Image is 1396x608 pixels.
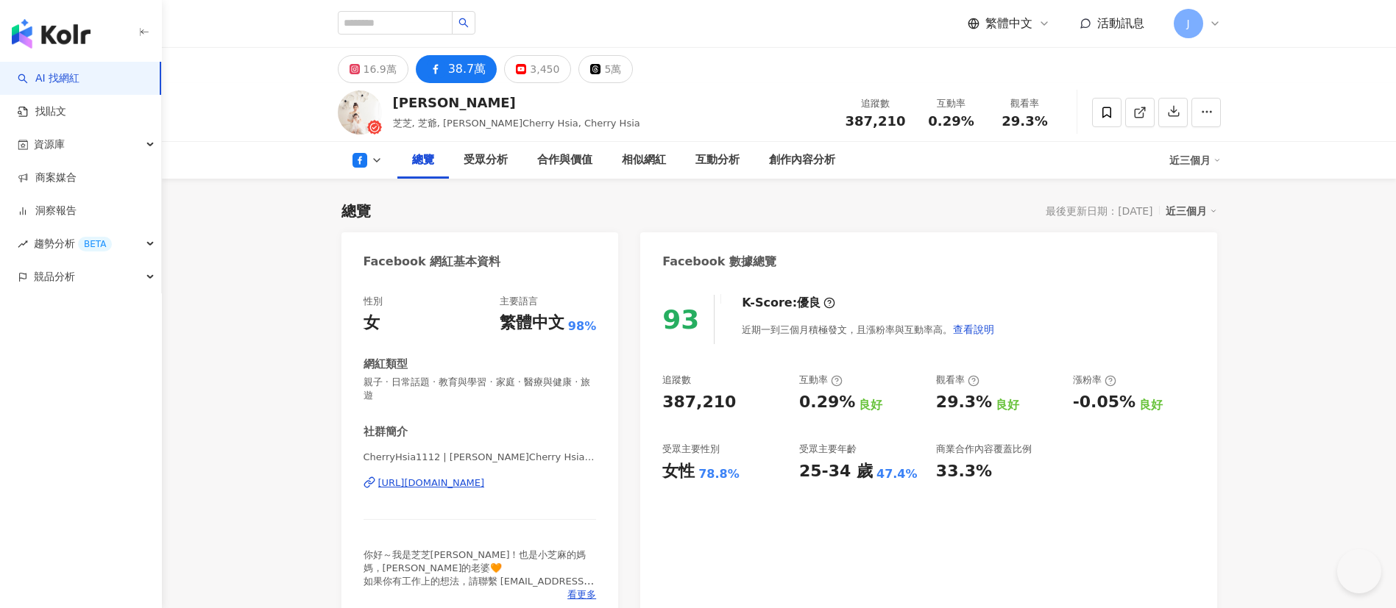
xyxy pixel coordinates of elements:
[500,312,564,335] div: 繁體中文
[936,373,979,387] div: 觀看率
[846,96,906,111] div: 追蹤數
[1337,549,1381,593] iframe: Help Scout Beacon - Open
[1169,149,1221,172] div: 近三個月
[458,18,469,28] span: search
[952,315,995,344] button: 查看說明
[464,151,508,169] div: 受眾分析
[662,373,691,387] div: 追蹤數
[985,15,1032,32] span: 繁體中文
[997,96,1053,111] div: 觀看率
[34,260,75,293] span: 競品分析
[797,295,821,311] div: 優良
[662,254,776,270] div: Facebook 數據總覽
[18,204,77,218] a: 洞察報告
[924,96,979,111] div: 互動率
[338,55,408,83] button: 16.9萬
[698,466,740,482] div: 78.8%
[622,151,666,169] div: 相似網紅
[1073,373,1116,387] div: 漲粉率
[662,391,736,414] div: 387,210
[1046,205,1152,217] div: 最後更新日期：[DATE]
[34,128,65,161] span: 資源庫
[378,476,485,490] div: [URL][DOMAIN_NAME]
[846,113,906,129] span: 387,210
[604,59,621,79] div: 5萬
[537,151,592,169] div: 合作與價值
[996,397,1019,413] div: 良好
[1073,391,1135,414] div: -0.05%
[412,151,434,169] div: 總覽
[662,304,699,335] div: 93
[364,59,397,79] div: 16.9萬
[742,315,995,344] div: 近期一到三個月積極發文，且漲粉率與互動率高。
[18,71,79,86] a: searchAI 找網紅
[859,397,882,413] div: 良好
[799,373,843,387] div: 互動率
[364,295,383,308] div: 性別
[34,227,112,260] span: 趨勢分析
[341,201,371,221] div: 總覽
[662,460,695,483] div: 女性
[18,104,66,119] a: 找貼文
[1002,114,1047,129] span: 29.3%
[936,391,992,414] div: 29.3%
[364,376,597,402] span: 親子 · 日常話題 · 教育與學習 · 家庭 · 醫療與健康 · 旅遊
[393,93,640,112] div: [PERSON_NAME]
[953,323,994,335] span: 查看說明
[799,460,873,483] div: 25-34 歲
[78,237,112,251] div: BETA
[662,443,720,456] div: 受眾主要性別
[500,295,538,308] div: 主要語言
[742,295,835,311] div: K-Score :
[416,55,497,83] button: 38.7萬
[338,90,382,135] img: KOL Avatar
[799,391,855,414] div: 0.29%
[504,55,571,83] button: 3,450
[364,549,595,601] span: 你好～我是芝芝[PERSON_NAME]！也是小芝麻的媽媽，[PERSON_NAME]的老婆🧡 如果你有工作上的想法，請聯繫 [EMAIL_ADDRESS][DOMAIN_NAME]。LINE:...
[364,424,408,440] div: 社群簡介
[364,312,380,335] div: 女
[1139,397,1163,413] div: 良好
[1097,16,1144,30] span: 活動訊息
[936,443,1032,456] div: 商業合作內容覆蓋比例
[364,254,501,270] div: Facebook 網紅基本資料
[928,114,974,129] span: 0.29%
[1166,201,1217,221] div: 近三個月
[578,55,633,83] button: 5萬
[364,451,597,464] span: CherryHsia1112 | [PERSON_NAME]Cherry Hsia | CherryHsia1112
[448,59,486,79] div: 38.7萬
[567,588,596,601] span: 看更多
[876,466,918,482] div: 47.4%
[18,239,28,249] span: rise
[18,171,77,185] a: 商案媒合
[12,19,91,49] img: logo
[799,443,857,456] div: 受眾主要年齡
[530,59,559,79] div: 3,450
[695,151,740,169] div: 互動分析
[364,476,597,490] a: [URL][DOMAIN_NAME]
[769,151,835,169] div: 創作內容分析
[936,460,992,483] div: 33.3%
[1186,15,1189,32] span: J
[568,318,596,335] span: 98%
[364,357,408,372] div: 網紅類型
[393,118,640,129] span: 芝芝, 芝爺, [PERSON_NAME]Cherry Hsia, Cherry Hsia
